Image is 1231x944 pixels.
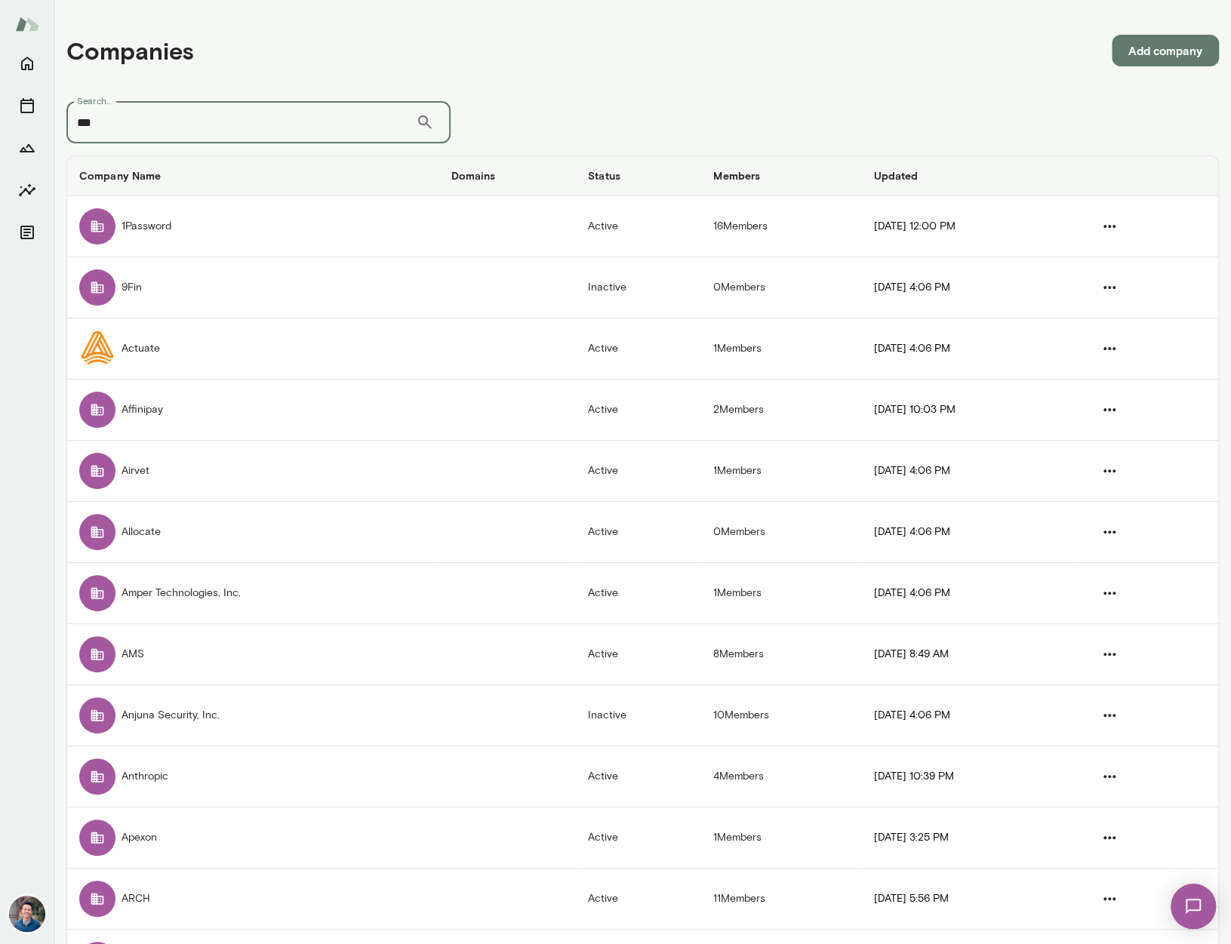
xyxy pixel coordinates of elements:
[701,624,861,685] td: 8 Members
[861,624,1073,685] td: [DATE] 8:49 AM
[701,318,861,380] td: 1 Members
[576,563,701,624] td: Active
[861,502,1073,563] td: [DATE] 4:06 PM
[576,318,701,380] td: Active
[701,502,861,563] td: 0 Members
[701,257,861,318] td: 0 Members
[9,896,45,932] img: Alex Yu
[701,196,861,257] td: 16 Members
[67,624,439,685] td: AMS
[66,36,194,65] h4: Companies
[701,563,861,624] td: 1 Members
[451,168,565,183] h6: Domains
[79,168,427,183] h6: Company Name
[861,746,1073,807] td: [DATE] 10:39 PM
[861,380,1073,441] td: [DATE] 10:03 PM
[576,685,701,746] td: Inactive
[12,48,42,78] button: Home
[67,441,439,502] td: Airvet
[67,257,439,318] td: 9Fin
[701,441,861,502] td: 1 Members
[861,257,1073,318] td: [DATE] 4:06 PM
[701,746,861,807] td: 4 Members
[861,441,1073,502] td: [DATE] 4:06 PM
[67,380,439,441] td: Affinipay
[861,196,1073,257] td: [DATE] 12:00 PM
[861,563,1073,624] td: [DATE] 4:06 PM
[576,196,701,257] td: Active
[12,91,42,121] button: Sessions
[67,563,439,624] td: Amper Technologies, Inc.
[701,869,861,930] td: 11 Members
[77,94,112,107] label: Search...
[713,168,849,183] h6: Members
[67,318,439,380] td: Actuate
[576,441,701,502] td: Active
[67,807,439,869] td: Apexon
[576,380,701,441] td: Active
[701,380,861,441] td: 2 Members
[701,807,861,869] td: 1 Members
[12,217,42,248] button: Documents
[67,869,439,930] td: ARCH
[588,168,689,183] h6: Status
[67,685,439,746] td: Anjuna Security, Inc.
[576,502,701,563] td: Active
[576,746,701,807] td: Active
[861,685,1073,746] td: [DATE] 4:06 PM
[701,685,861,746] td: 10 Members
[67,502,439,563] td: Allocate
[861,318,1073,380] td: [DATE] 4:06 PM
[1112,35,1219,66] button: Add company
[67,196,439,257] td: 1Password
[576,869,701,930] td: Active
[861,869,1073,930] td: [DATE] 5:56 PM
[67,746,439,807] td: Anthropic
[12,175,42,205] button: Insights
[861,807,1073,869] td: [DATE] 3:25 PM
[873,168,1060,183] h6: Updated
[15,10,39,38] img: Mento
[12,133,42,163] button: Growth Plan
[576,807,701,869] td: Active
[576,257,701,318] td: Inactive
[576,624,701,685] td: Active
